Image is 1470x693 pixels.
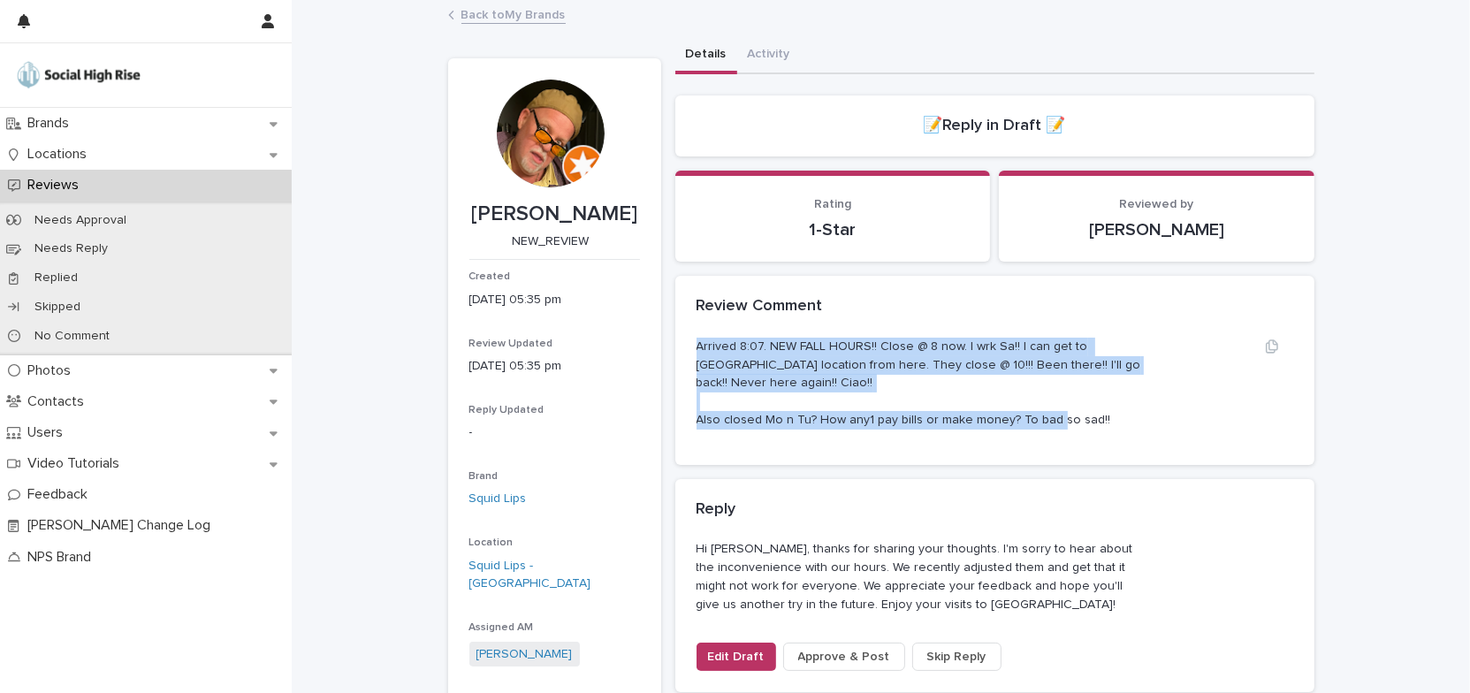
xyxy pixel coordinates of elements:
h2: Review Comment [697,297,823,316]
img: o5DnuTxEQV6sW9jFYBBf [14,57,143,93]
p: Video Tutorials [20,455,133,472]
a: Squid Lips - [GEOGRAPHIC_DATA] [469,557,640,594]
span: Brand [469,471,499,482]
span: Edit Draft [708,648,765,666]
p: Users [20,424,77,441]
p: NEW_REVIEW [469,234,633,249]
p: Contacts [20,393,98,410]
span: Rating [814,198,851,210]
a: [PERSON_NAME] [476,645,573,664]
p: [PERSON_NAME] [1020,219,1293,240]
p: NPS Brand [20,549,105,566]
p: Skipped [20,300,95,315]
span: Reply Updated [469,405,545,415]
span: Approve & Post [798,648,890,666]
button: Skip Reply [912,643,1002,671]
p: [PERSON_NAME] Change Log [20,517,225,534]
span: Review Updated [469,339,553,349]
p: Replied [20,270,92,286]
p: No Comment [20,329,124,344]
button: Edit Draft [697,643,776,671]
p: [DATE] 05:35 pm [469,357,640,376]
span: Created [469,271,511,282]
p: Needs Reply [20,241,122,256]
p: Arrived 8:07. NEW FALL HOURS!! Close @ 8 now. I wrk Sa!! I can get to [GEOGRAPHIC_DATA] location ... [697,338,1144,430]
button: Details [675,37,737,74]
span: Assigned AM [469,622,534,633]
p: [DATE] 05:35 pm [469,291,640,309]
p: Feedback [20,486,102,503]
span: Reviewed by [1119,198,1193,210]
p: Hi [PERSON_NAME], thanks for sharing your thoughts. I'm sorry to hear about the inconvenience wit... [697,540,1144,613]
p: - [469,423,640,442]
p: [PERSON_NAME] [469,202,640,227]
p: Photos [20,362,85,379]
h2: 📝Reply in Draft 📝 [924,117,1066,136]
span: Location [469,537,514,548]
p: Locations [20,146,101,163]
button: Activity [737,37,801,74]
span: Skip Reply [927,648,986,666]
p: Needs Approval [20,213,141,228]
p: 1-Star [697,219,970,240]
p: Reviews [20,177,93,194]
button: Approve & Post [783,643,905,671]
h2: Reply [697,500,736,520]
p: Brands [20,115,83,132]
a: Squid Lips [469,490,527,508]
a: Back toMy Brands [461,4,566,24]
